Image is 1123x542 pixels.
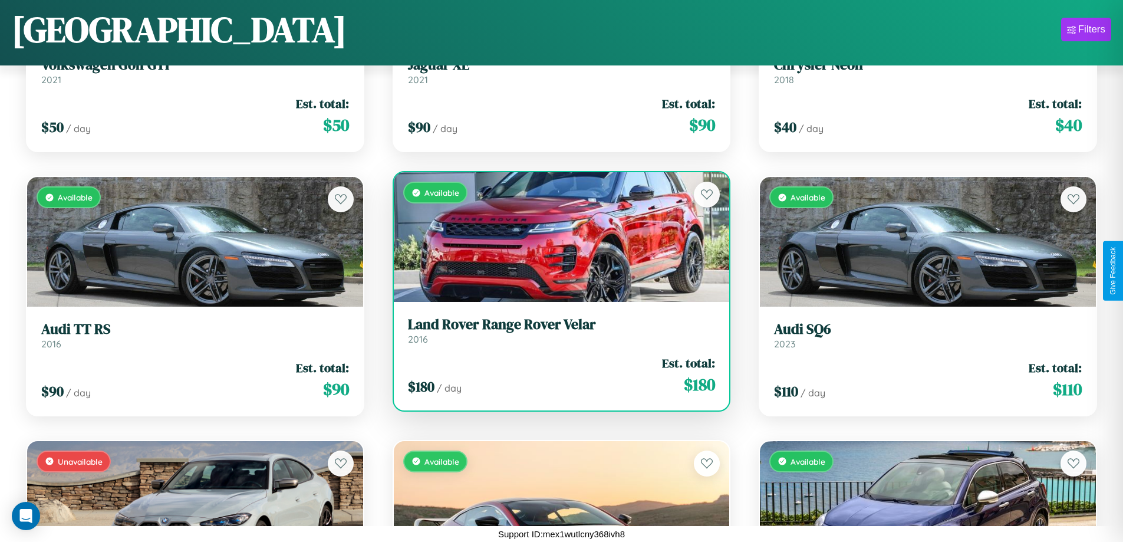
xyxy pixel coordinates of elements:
[408,377,434,396] span: $ 180
[424,188,459,198] span: Available
[801,387,825,399] span: / day
[323,377,349,401] span: $ 90
[1029,359,1082,376] span: Est. total:
[296,95,349,112] span: Est. total:
[1061,18,1111,41] button: Filters
[774,338,795,350] span: 2023
[774,74,794,86] span: 2018
[12,502,40,530] div: Open Intercom Messenger
[323,113,349,137] span: $ 50
[296,359,349,376] span: Est. total:
[408,57,716,86] a: Jaguar XE2021
[774,57,1082,74] h3: Chrysler Neon
[66,123,91,134] span: / day
[662,95,715,112] span: Est. total:
[41,338,61,350] span: 2016
[662,354,715,372] span: Est. total:
[799,123,824,134] span: / day
[774,117,796,137] span: $ 40
[58,192,93,202] span: Available
[408,57,716,74] h3: Jaguar XE
[12,5,347,54] h1: [GEOGRAPHIC_DATA]
[424,456,459,467] span: Available
[1053,377,1082,401] span: $ 110
[689,113,715,137] span: $ 90
[41,321,349,338] h3: Audi TT RS
[437,382,462,394] span: / day
[408,74,428,86] span: 2021
[1055,113,1082,137] span: $ 40
[41,321,349,350] a: Audi TT RS2016
[684,373,715,396] span: $ 180
[791,456,825,467] span: Available
[774,57,1082,86] a: Chrysler Neon2018
[41,74,61,86] span: 2021
[408,316,716,333] h3: Land Rover Range Rover Velar
[66,387,91,399] span: / day
[433,123,457,134] span: / day
[58,456,103,467] span: Unavailable
[408,333,428,345] span: 2016
[41,117,64,137] span: $ 50
[1029,95,1082,112] span: Est. total:
[41,382,64,401] span: $ 90
[41,57,349,86] a: Volkswagen Golf GTI2021
[408,316,716,345] a: Land Rover Range Rover Velar2016
[498,526,625,542] p: Support ID: mex1wutlcny368ivh8
[774,321,1082,338] h3: Audi SQ6
[408,117,430,137] span: $ 90
[1078,24,1105,35] div: Filters
[791,192,825,202] span: Available
[1109,247,1117,295] div: Give Feedback
[774,321,1082,350] a: Audi SQ62023
[774,382,798,401] span: $ 110
[41,57,349,74] h3: Volkswagen Golf GTI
